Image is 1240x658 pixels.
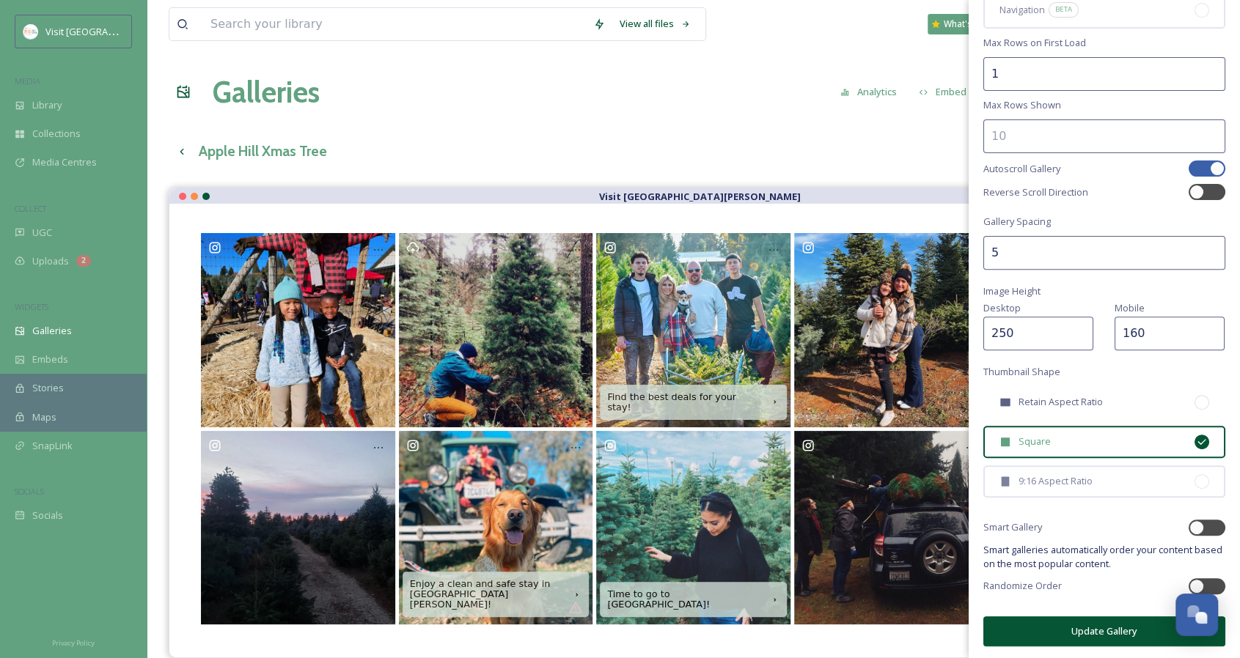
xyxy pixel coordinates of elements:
[76,255,91,267] div: 2
[999,3,1045,17] span: Navigation
[213,70,320,114] a: Galleries
[15,486,44,497] span: SOCIALS
[983,215,1051,229] span: Gallery Spacing
[1055,4,1072,15] span: BETA
[32,98,62,112] span: Library
[397,233,595,427] a: Opens media popup. Media description: ed1d74e9c0ef607e8d757df9e407be831672ae2a87c8ebe86503255e6d4...
[928,14,1001,34] a: What's New
[15,203,46,214] span: COLLECT
[52,638,95,648] span: Privacy Policy
[792,431,990,625] a: Opens media popup. Media description: The perk of being too short to reach the roof rack is that ...
[911,78,974,106] button: Embed
[45,24,232,38] span: Visit [GEOGRAPHIC_DATA][PERSON_NAME]
[32,324,72,338] span: Galleries
[397,431,595,625] a: Opens media popup. Media description: Just a cute little pumpkin patch pup.
[983,57,1225,91] input: 2
[833,78,904,106] button: Analytics
[983,162,1060,176] span: Autoscroll Gallery
[599,190,801,203] strong: Visit [GEOGRAPHIC_DATA][PERSON_NAME]
[199,431,397,625] a: Opens media popup. Media description: Annual day after Thanksgiving tree cutting!.
[983,301,1021,314] span: Desktop
[983,520,1042,534] span: Smart Gallery
[833,78,911,106] a: Analytics
[983,98,1061,112] span: Max Rows Shown
[410,579,565,610] div: Enjoy a clean and safe stay in [GEOGRAPHIC_DATA][PERSON_NAME]!
[32,155,97,169] span: Media Centres
[983,185,1088,199] span: Reverse Scroll Direction
[983,284,1041,298] span: Image Height
[983,36,1086,50] span: Max Rows on First Load
[983,119,1225,153] input: 10
[607,392,763,413] div: Find the best deals for your stay!
[1019,474,1093,488] span: 9:16 Aspect Ratio
[983,579,1062,593] span: Randomize Order
[52,633,95,651] a: Privacy Policy
[32,254,69,268] span: Uploads
[32,381,64,395] span: Stories
[32,410,56,424] span: Maps
[23,24,38,39] img: images.png
[32,509,63,522] span: Socials
[203,8,586,40] input: Search your library
[595,233,793,427] a: Opens media popup. Media description: Had such a great day coming along to get a Christmas tree a...
[15,75,40,86] span: MEDIA
[983,543,1225,571] span: Smart galleries automatically order your content based on the most popular content.
[983,317,1093,350] input: 250
[32,352,68,366] span: Embeds
[15,301,48,312] span: WIDGETS
[983,616,1225,646] button: Update Gallery
[595,431,793,625] a: Opens media popup. Media description: I love finding the perfect tree🎄holidays are always early i...
[1115,301,1145,314] span: Mobile
[32,439,73,453] span: SnapLink
[983,236,1225,270] input: 2
[792,233,990,427] a: Opens media popup. Media description: Beanie babies❄️🌲.
[612,10,698,38] a: View all files
[32,226,52,240] span: UGC
[607,589,763,610] div: Time to go to [GEOGRAPHIC_DATA]!
[1115,317,1225,350] input: 250
[32,127,81,141] span: Collections
[983,365,1060,379] span: Thumbnail Shape
[199,233,397,427] a: Opens media popup. Media description: Apple Hill with Family today ❤️ #applehill #tree #christmas...
[199,141,327,162] h3: Apple Hill Xmas Tree
[1019,435,1051,448] span: Square
[1019,395,1103,409] span: Retain Aspect Ratio
[1175,594,1218,636] button: Open Chat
